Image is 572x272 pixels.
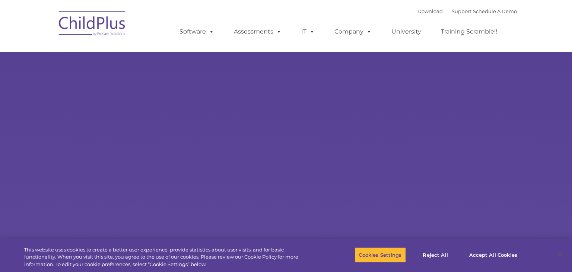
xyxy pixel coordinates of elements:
button: Reject All [412,247,459,263]
a: Software [172,24,222,39]
button: Cookies Settings [355,247,406,263]
a: Schedule A Demo [473,8,517,14]
a: Support [452,8,471,14]
font: | [417,8,517,14]
button: Accept All Cookies [465,247,521,263]
a: IT [294,24,322,39]
a: Assessments [226,24,289,39]
a: Company [327,24,379,39]
img: ChildPlus by Procare Solutions [55,6,130,43]
button: Close [552,247,568,263]
a: Training Scramble!! [433,24,505,39]
a: Download [417,8,443,14]
a: University [384,24,429,39]
div: This website uses cookies to create a better user experience, provide statistics about user visit... [24,246,315,268]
